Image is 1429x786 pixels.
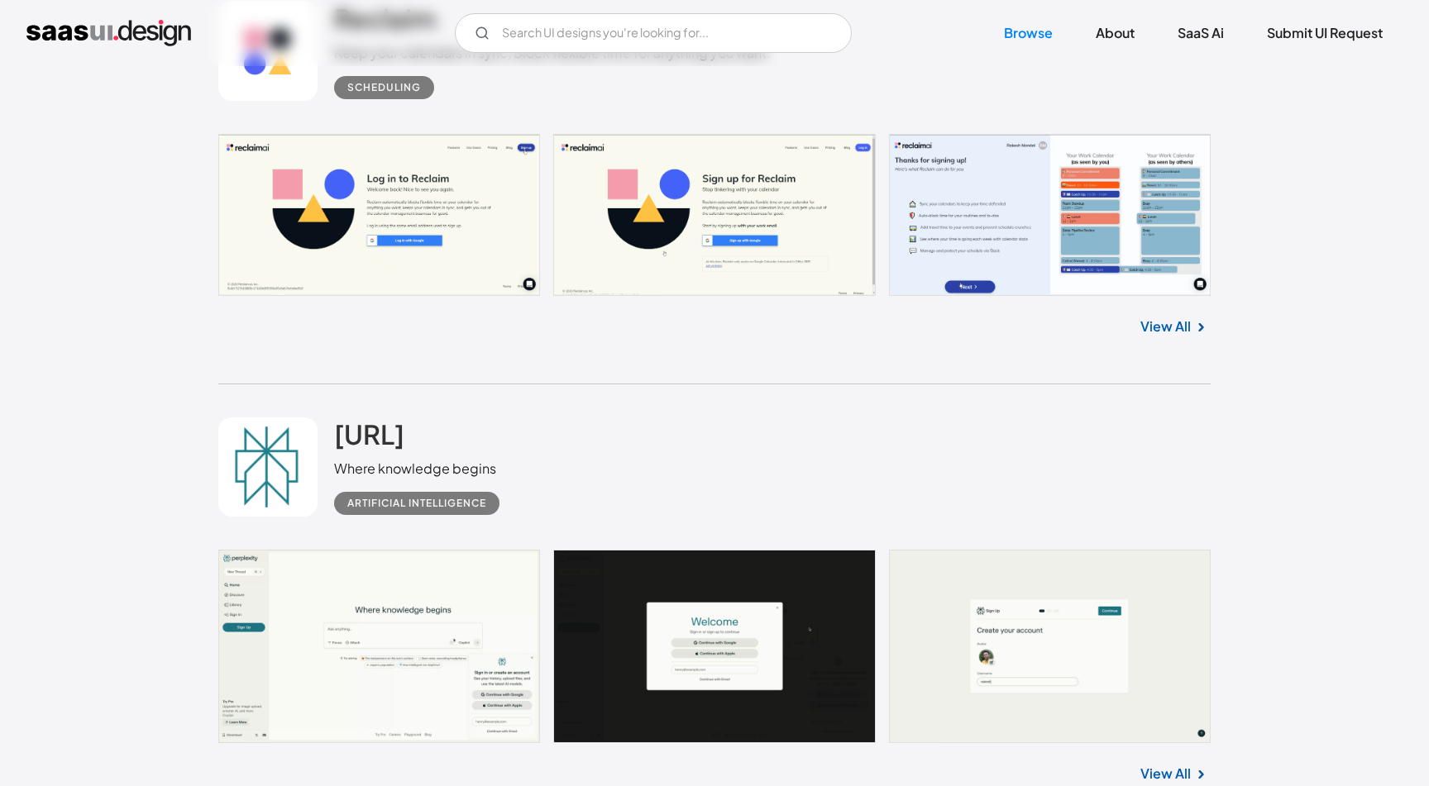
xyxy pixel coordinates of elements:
[26,20,191,46] a: home
[1247,15,1403,51] a: Submit UI Request
[984,15,1073,51] a: Browse
[334,459,513,479] div: Where knowledge begins
[1076,15,1154,51] a: About
[334,417,404,450] h2: [URL]
[334,417,404,459] a: [URL]
[455,13,852,53] input: Search UI designs you're looking for...
[1140,317,1191,336] a: View All
[347,493,486,513] div: Artificial Intelligence
[455,13,852,53] form: Email Form
[347,78,421,98] div: Scheduling
[1140,764,1191,784] a: View All
[1158,15,1244,51] a: SaaS Ai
